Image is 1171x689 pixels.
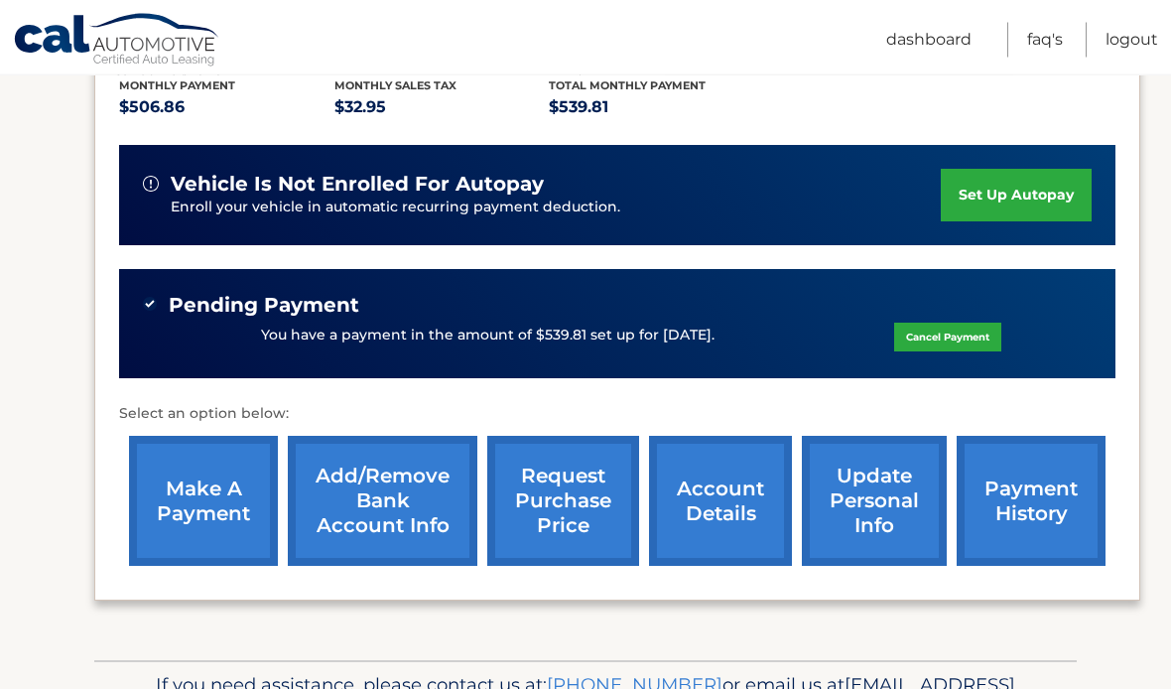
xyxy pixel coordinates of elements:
[13,13,221,70] a: Cal Automotive
[169,294,359,319] span: Pending Payment
[941,170,1092,222] a: set up autopay
[802,437,947,567] a: update personal info
[119,94,334,122] p: $506.86
[119,403,1115,427] p: Select an option below:
[1106,23,1158,58] a: Logout
[487,437,639,567] a: request purchase price
[894,324,1001,352] a: Cancel Payment
[143,298,157,312] img: check-green.svg
[334,79,456,93] span: Monthly sales Tax
[129,437,278,567] a: make a payment
[549,94,764,122] p: $539.81
[119,79,235,93] span: Monthly Payment
[1027,23,1063,58] a: FAQ's
[288,437,477,567] a: Add/Remove bank account info
[171,198,941,219] p: Enroll your vehicle in automatic recurring payment deduction.
[334,94,550,122] p: $32.95
[886,23,972,58] a: Dashboard
[143,177,159,193] img: alert-white.svg
[261,326,715,347] p: You have a payment in the amount of $539.81 set up for [DATE].
[549,79,706,93] span: Total Monthly Payment
[957,437,1106,567] a: payment history
[649,437,792,567] a: account details
[171,173,544,198] span: vehicle is not enrolled for autopay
